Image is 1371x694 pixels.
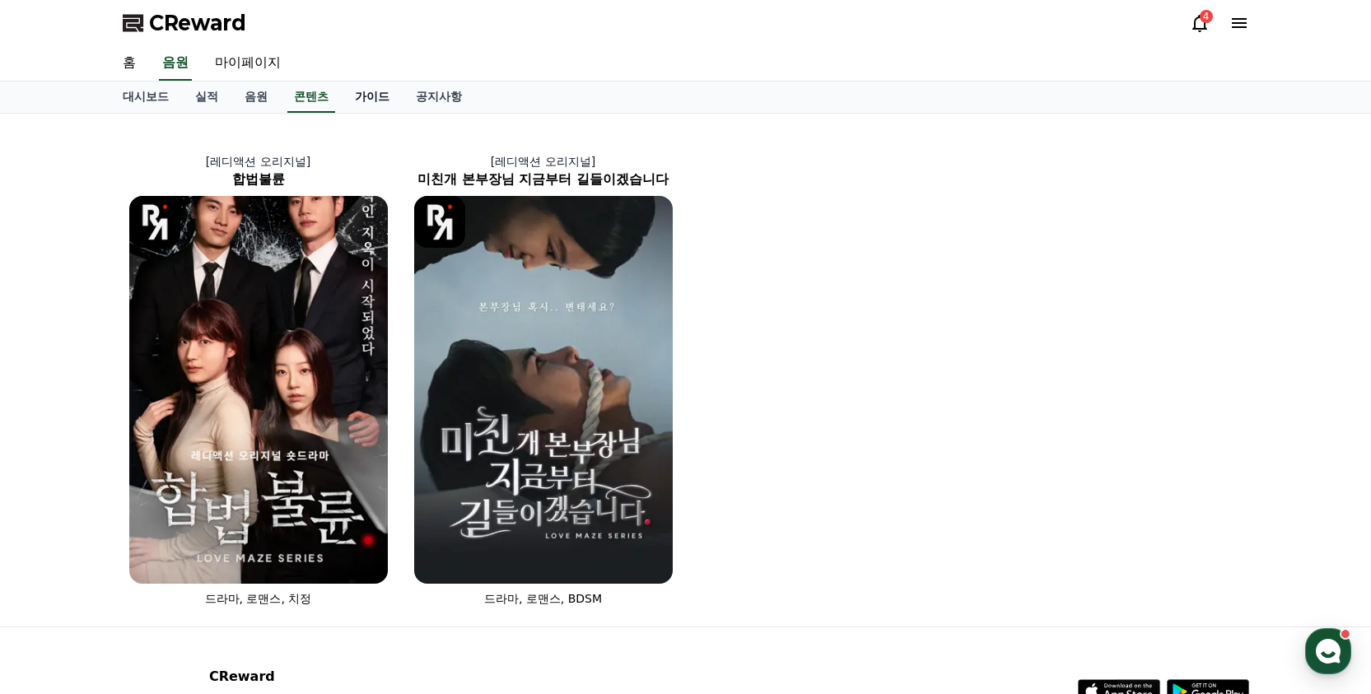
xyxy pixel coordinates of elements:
span: 대화 [151,547,170,561]
p: [레디액션 오리지널] [401,153,686,170]
img: 합법불륜 [129,196,388,584]
a: 4 [1190,13,1210,33]
a: 대화 [109,522,212,563]
span: CReward [149,10,246,36]
a: 공지사항 [403,82,475,113]
span: 설정 [254,547,274,560]
img: 미친개 본부장님 지금부터 길들이겠습니다 [414,196,673,584]
span: 홈 [52,547,62,560]
a: 콘텐츠 [287,82,335,113]
a: 가이드 [342,82,403,113]
p: [레디액션 오리지널] [116,153,401,170]
a: 대시보드 [110,82,182,113]
a: 설정 [212,522,316,563]
p: CReward [209,667,410,687]
h2: 미친개 본부장님 지금부터 길들이겠습니다 [401,170,686,189]
a: 마이페이지 [202,46,294,81]
a: 음원 [231,82,281,113]
a: 실적 [182,82,231,113]
h2: 합법불륜 [116,170,401,189]
a: 홈 [110,46,149,81]
a: [레디액션 오리지널] 합법불륜 합법불륜 [object Object] Logo 드라마, 로맨스, 치정 [116,140,401,620]
div: 4 [1200,10,1213,23]
span: 드라마, 로맨스, 치정 [205,592,312,605]
span: 드라마, 로맨스, BDSM [484,592,602,605]
a: CReward [123,10,246,36]
img: [object Object] Logo [414,196,466,248]
a: 음원 [159,46,192,81]
a: [레디액션 오리지널] 미친개 본부장님 지금부터 길들이겠습니다 미친개 본부장님 지금부터 길들이겠습니다 [object Object] Logo 드라마, 로맨스, BDSM [401,140,686,620]
img: [object Object] Logo [129,196,181,248]
a: 홈 [5,522,109,563]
